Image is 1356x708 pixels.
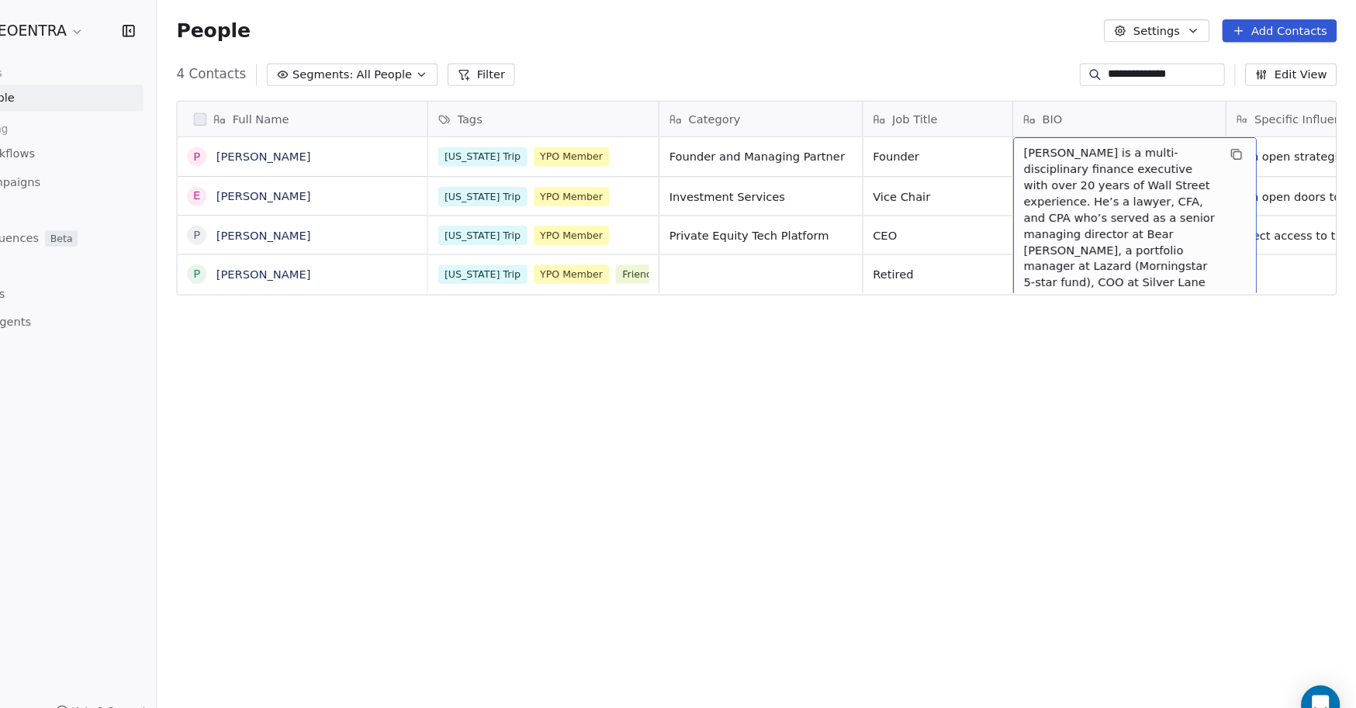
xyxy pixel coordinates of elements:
span: Category [718,106,767,122]
a: Help & Support [112,674,199,686]
span: Tags [496,106,521,122]
span: [US_STATE] Trip [478,253,563,271]
span: Marketing [10,112,74,135]
div: P [244,142,251,158]
span: Campaigns [37,166,98,182]
span: Contacts [10,58,68,81]
div: Category [690,97,884,130]
span: Sequences [37,219,96,236]
span: Tools [11,246,49,269]
span: Job Title [912,106,956,122]
span: Investment Services [699,180,874,195]
span: Private Equity Tech Platform [699,217,874,233]
span: [PERSON_NAME] is a multi-disciplinary finance executive with over 20 years of Wall Street experie... [1038,138,1223,479]
div: Job Title [884,97,1027,130]
div: E [244,179,251,195]
span: [US_STATE] Trip [478,216,563,234]
div: P [244,254,251,270]
div: Tags [469,97,689,130]
a: Apps [12,268,196,294]
span: YPO Member [569,216,642,234]
span: Beta [102,220,133,236]
span: AI Agents [37,300,89,316]
a: SequencesBeta [12,215,196,240]
span: YPO Member [569,140,642,159]
a: AI Agents [12,295,196,321]
span: People [37,85,74,102]
a: [PERSON_NAME] [266,181,356,194]
span: Sales [11,192,51,216]
button: NEOENTRA [19,16,143,43]
span: [US_STATE] Trip [478,178,563,197]
span: Friend [648,253,689,271]
span: Retired [894,254,1018,270]
div: Open Intercom Messenger [1303,655,1340,692]
span: All People [400,64,453,80]
a: Workflows [12,134,196,160]
a: [PERSON_NAME] [266,143,356,156]
div: Full Name [229,97,468,130]
span: Full Name [282,106,336,122]
a: [PERSON_NAME] [266,256,356,268]
span: 4 Contacts [228,62,295,81]
span: Segments: [339,64,397,80]
a: [PERSON_NAME] [266,219,356,231]
button: Edit View [1250,60,1337,82]
span: YPO Member [569,178,642,197]
span: Founder and Managing Partner [699,142,874,157]
span: NEOENTRA [47,19,123,40]
a: People [12,81,196,106]
span: Apps [37,273,64,289]
button: Filter [487,60,552,82]
span: Workflows [37,139,93,155]
span: CEO [894,217,1018,233]
a: Campaigns [12,161,196,187]
span: YPO Member [569,253,642,271]
span: Help & Support [128,674,199,686]
button: Settings [1115,19,1215,40]
span: Vice Chair [894,180,1018,195]
span: [US_STATE] Trip [478,140,563,159]
img: Additional.svg [22,20,40,39]
span: Founder [894,142,1018,157]
button: Add Contacts [1228,19,1337,40]
div: BIO [1028,97,1231,130]
span: BIO [1056,106,1075,122]
div: grid [229,131,469,682]
span: People [228,18,299,41]
div: P [244,216,251,233]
